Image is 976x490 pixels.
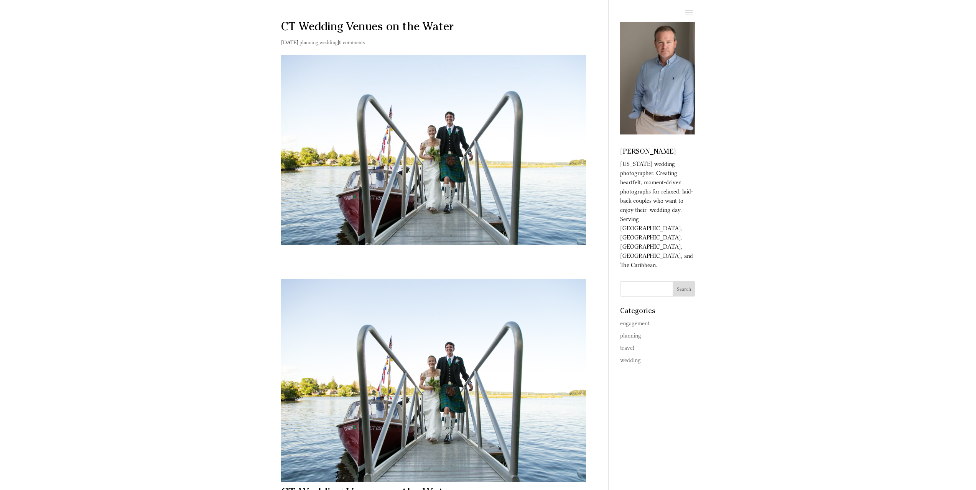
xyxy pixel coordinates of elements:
[281,38,586,52] p: | , |
[281,279,586,482] img: A bride and groom enter their water side wedding reception from their boat in Essex, CT
[620,332,641,339] a: planning
[620,149,695,159] h4: [PERSON_NAME]
[281,22,586,38] h1: CT Wedding Venues on the Water
[300,39,318,45] a: planning
[620,22,695,134] img: jeff lundstrom headshot
[620,344,634,351] a: travel
[620,357,641,364] a: wedding
[620,159,695,270] p: [US_STATE] wedding photographer. Creating heartfelt, moment-driven photographs for relaxed, laid-...
[620,308,695,319] h4: Categories
[339,39,365,45] a: 0 comments
[620,320,650,327] a: engagement
[673,281,695,297] input: Search
[281,39,298,45] span: [DATE]
[319,39,338,45] a: wedding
